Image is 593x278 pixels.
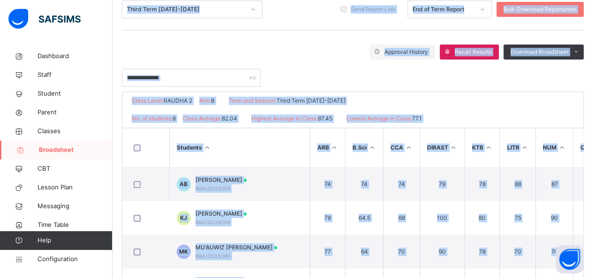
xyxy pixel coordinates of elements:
th: Students [169,128,310,167]
span: Parent [38,108,113,117]
span: 87.45 [318,115,332,122]
td: 68 [383,201,420,235]
span: 77.1 [412,115,422,122]
span: B [211,97,215,104]
td: 78 [465,235,500,269]
th: CCA [383,128,420,167]
button: Open asap [555,245,584,273]
i: Sort in Ascending Order [450,144,458,151]
span: Messaging [38,202,113,211]
span: Staff [38,70,113,80]
span: 82.04 [222,115,237,122]
span: Bulk Download Reportsheet [503,5,577,14]
img: safsims [8,9,81,29]
th: KTB [465,128,500,167]
i: Sort in Ascending Order [368,144,376,151]
span: Student [38,89,113,98]
td: 78 [465,167,500,202]
th: B.Sci [345,128,383,167]
td: 78 [310,201,345,235]
span: Term and Session: [229,97,277,104]
span: Lowest Average in Class: [346,115,412,122]
td: 88 [500,167,536,202]
span: KJ [180,214,187,222]
td: 87 [536,167,573,202]
td: 90 [420,235,465,269]
th: NUM [536,128,573,167]
span: RQA/22/23/363 [195,253,231,259]
span: No. of students: [132,115,173,122]
td: 64 [345,235,383,269]
div: End of Term Report [413,5,474,14]
span: RAUDHA 2 [164,97,192,104]
td: 90 [536,201,573,235]
td: 79 [420,167,465,202]
i: Sort Ascending [203,144,211,151]
span: Configuration [38,255,112,264]
span: AB [180,180,188,188]
span: MK [179,248,188,256]
i: Sort in Ascending Order [558,144,566,151]
span: Broadsheet [39,145,113,155]
td: 80 [465,201,500,235]
span: Help [38,236,112,245]
td: 70 [383,235,420,269]
td: 64.5 [345,201,383,235]
span: [PERSON_NAME] [195,210,247,218]
td: 74 [536,235,573,269]
span: Lesson Plan [38,183,113,192]
th: LITR [500,128,536,167]
th: ARB [310,128,345,167]
span: Recall Results [455,48,492,56]
span: Highest Average in Class: [251,115,318,122]
td: 74 [345,167,383,202]
span: Time Table [38,220,113,230]
span: 8 [173,115,176,122]
span: Send Report Link [351,5,396,14]
th: DIRAST [420,128,465,167]
span: Approval History [384,48,428,56]
td: 75 [500,201,536,235]
span: Dashboard [38,52,113,61]
i: Sort in Ascending Order [405,144,413,151]
span: RQA/22/23/315 [195,186,230,191]
span: Arm: [199,97,211,104]
span: Third Term [DATE]-[DATE] [277,97,345,104]
span: Class Average: [183,115,222,122]
td: 77 [310,235,345,269]
i: Sort in Ascending Order [485,144,493,151]
span: Download Broadsheet [510,48,569,56]
td: 74 [310,167,345,202]
span: CBT [38,164,113,173]
td: 74 [383,167,420,202]
i: Sort in Ascending Order [520,144,528,151]
span: Class Level: [132,97,164,104]
span: RQA/22/23/318 [195,219,230,225]
i: Sort in Ascending Order [330,144,338,151]
td: 100 [420,201,465,235]
span: [PERSON_NAME] [195,176,247,184]
div: Third Term [DATE]-[DATE] [127,5,245,14]
td: 70 [500,235,536,269]
span: MU'AUWIZ [PERSON_NAME] [195,243,278,252]
span: Classes [38,127,113,136]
